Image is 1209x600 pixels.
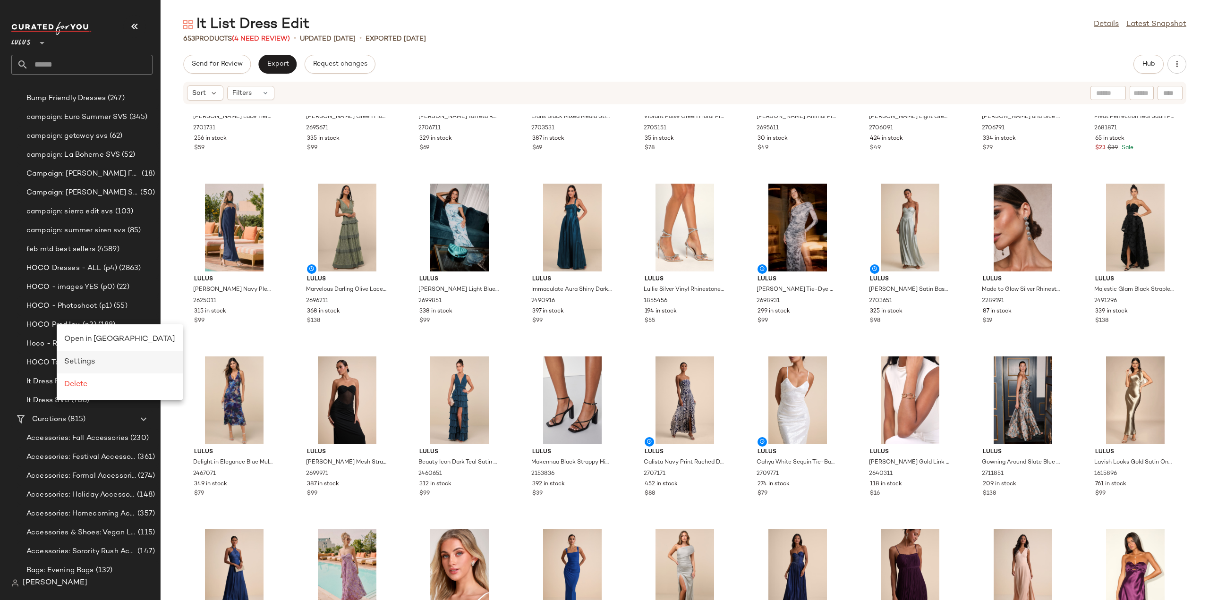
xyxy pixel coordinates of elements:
span: (85) [126,225,141,236]
span: (115) [136,527,155,538]
span: 653 [183,35,195,42]
button: Send for Review [183,55,251,74]
span: Pleat Perfection Teal Satin Pleated Hard Clutch [1094,113,1175,121]
span: 392 in stock [532,480,565,489]
span: 325 in stock [870,307,902,316]
img: 12021061_2490916.jpg [525,184,620,271]
span: Lulus [194,275,274,284]
button: Hub [1133,55,1164,74]
span: It Dress SVS [26,395,69,406]
span: 2681871 [1094,124,1117,133]
span: 2703531 [531,124,554,133]
span: 35 in stock [645,135,674,143]
span: (55) [112,301,128,312]
span: 2699851 [418,297,442,305]
span: (188) [96,320,116,330]
span: [PERSON_NAME] and Blue Abstract Strapless Sash Mini Dress [982,113,1062,121]
span: 2711851 [982,470,1004,478]
span: HOCO Top Prio (p2) [26,357,94,368]
span: 2706091 [869,124,893,133]
img: cfy_white_logo.C9jOOHJF.svg [11,22,92,35]
span: campaign: sierra edit svs [26,206,113,217]
img: 12992181_2625011.jpg [187,184,282,271]
span: 2640311 [869,470,893,478]
span: $98 [870,317,880,325]
span: (357) [136,508,155,519]
span: 2625011 [193,297,216,305]
span: $138 [307,317,320,325]
span: Hoco - REMOVE [26,338,83,349]
span: Accessories: Sorority Rush Accessories [26,546,136,557]
span: 2701731 [193,124,215,133]
span: 397 in stock [532,307,564,316]
span: Settings [64,358,95,366]
span: Lulus [307,275,387,284]
span: 387 in stock [532,135,564,143]
span: 339 in stock [1095,307,1128,316]
span: 2153836 [531,470,554,478]
img: 11902881_2460651.jpg [412,356,507,444]
span: Curations [32,414,66,425]
span: 2707171 [644,470,665,478]
span: Send for Review [191,60,243,68]
span: $79 [758,490,767,498]
span: Request changes [313,60,367,68]
span: $39 [532,490,543,498]
span: (274) [136,471,155,482]
span: 209 in stock [983,480,1016,489]
span: campaign: getaway svs [26,131,108,142]
span: Lulus [870,275,950,284]
span: 368 in stock [307,307,340,316]
span: Accessories: Fall Accessories [26,433,128,444]
span: Vibrant Poise Green Floral Print Mesh Ruched Maxi Dress [644,113,724,121]
span: Elaris Black Mixed Media Strapless Maxi Dress [531,113,612,121]
span: 118 in stock [870,480,902,489]
span: $59 [194,144,204,152]
a: Details [1094,19,1119,30]
span: Lulus [870,448,950,456]
span: (148) [135,490,155,500]
span: Lulus [645,275,725,284]
span: Accessories: Homecoming Accessories [26,508,136,519]
span: 2467071 [193,470,216,478]
span: HOCO - Photoshoot (p1) [26,301,112,312]
img: 2709771_06_misc_2025-07-29_1.jpg [750,356,845,444]
span: 2706791 [982,124,1005,133]
span: Marvelous Darling Olive Lace Ruffled Tiered Maxi Dress [306,286,386,294]
span: $138 [983,490,996,498]
span: 761 in stock [1095,480,1126,489]
span: 2460651 [418,470,442,478]
span: $69 [419,144,429,152]
span: Campaign: [PERSON_NAME] Featured [26,169,140,179]
span: (345) [128,112,148,123]
span: Lulus [645,448,725,456]
span: (4589) [95,244,119,255]
span: Accessories: Festival Accessories [26,452,136,463]
span: 315 in stock [194,307,226,316]
span: Accessories: Holiday Accessories [26,490,135,500]
span: Campaign: [PERSON_NAME] SVS [26,187,138,198]
span: 1615896 [1094,470,1117,478]
img: 10640281_2153836.jpg [525,356,620,444]
span: Accessories & Shoes: Vegan Leather [26,527,136,538]
span: (247) [106,93,125,104]
span: 387 in stock [307,480,339,489]
span: Majestic Glam Black Strapless Textured High-Low Maxi Dress [1094,286,1175,294]
span: [PERSON_NAME] Light Green Floral Mesh Ruched Mini Dress [869,113,949,121]
button: Export [258,55,297,74]
span: Lulus [532,275,613,284]
p: Exported [DATE] [366,34,426,44]
span: 312 in stock [419,480,451,489]
span: $69 [532,144,542,152]
span: Lulus [1095,448,1175,456]
span: (22) [115,282,129,293]
span: campaign: La Boheme SVS [26,150,120,161]
span: (361) [136,452,155,463]
span: 2289191 [982,297,1004,305]
span: Bags: Evening Bags [26,565,94,576]
span: HOCO - images YES (p0) [26,282,115,293]
span: HOCO Prod Inv. (p3) [26,320,96,330]
span: [PERSON_NAME] Satin Basque Waist Maxi Dress [869,286,949,294]
span: Filters [232,88,252,98]
span: $99 [1095,490,1106,498]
